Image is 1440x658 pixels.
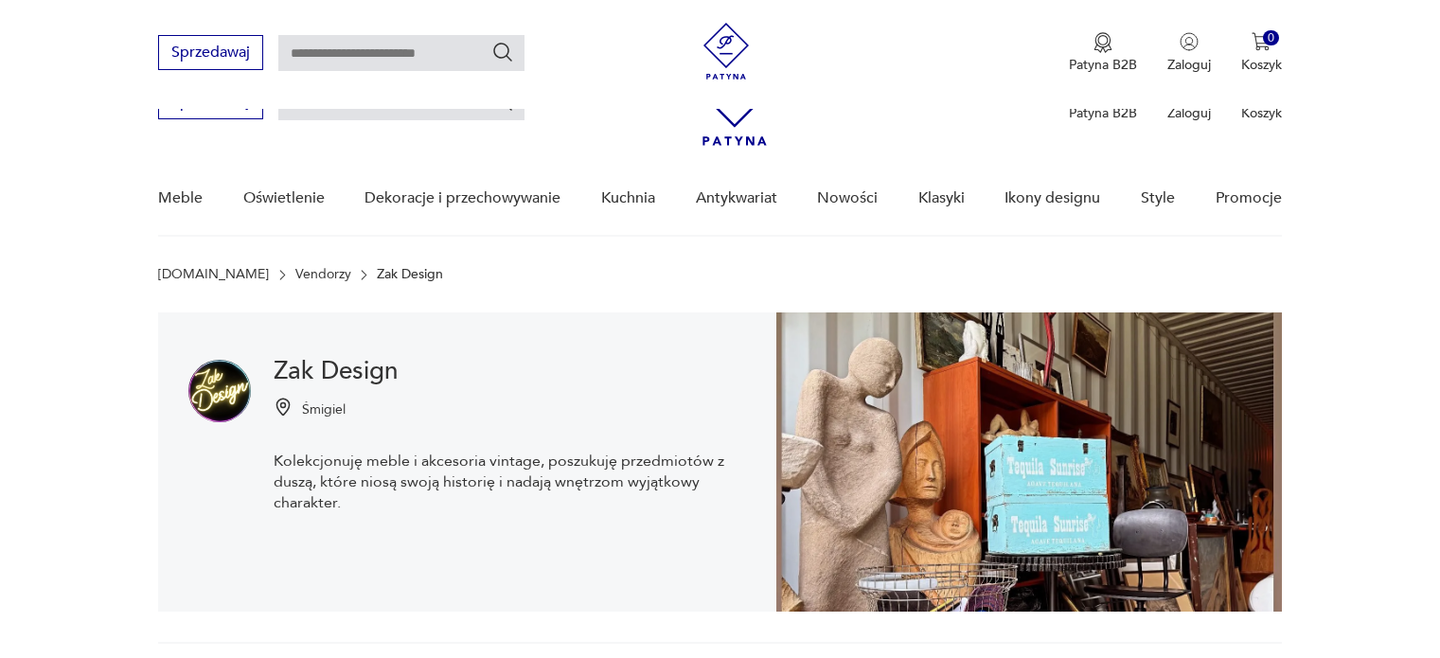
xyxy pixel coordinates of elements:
img: Ikonka użytkownika [1180,32,1199,51]
a: Nowości [817,162,878,235]
button: Szukaj [491,41,514,63]
a: Antykwariat [696,162,777,235]
h1: Zak Design [274,360,746,382]
a: Ikona medaluPatyna B2B [1069,32,1137,74]
a: Klasyki [918,162,965,235]
a: Dekoracje i przechowywanie [364,162,560,235]
a: Kuchnia [601,162,655,235]
button: Zaloguj [1167,32,1211,74]
p: Patyna B2B [1069,104,1137,122]
a: Meble [158,162,203,235]
a: Sprzedawaj [158,97,263,110]
p: Zaloguj [1167,56,1211,74]
button: Patyna B2B [1069,32,1137,74]
img: Patyna - sklep z meblami i dekoracjami vintage [698,23,755,80]
p: Koszyk [1241,104,1282,122]
img: Ikona medalu [1093,32,1112,53]
button: 0Koszyk [1241,32,1282,74]
a: [DOMAIN_NAME] [158,267,269,282]
div: 0 [1263,30,1279,46]
a: Vendorzy [295,267,351,282]
a: Style [1141,162,1175,235]
a: Promocje [1216,162,1282,235]
button: Sprzedawaj [158,35,263,70]
a: Sprzedawaj [158,47,263,61]
img: Zak Design [776,312,1282,612]
img: Zak Design [188,360,251,422]
p: Zaloguj [1167,104,1211,122]
a: Ikony designu [1004,162,1100,235]
img: Ikonka pinezki mapy [274,398,293,417]
p: Koszyk [1241,56,1282,74]
p: Zak Design [377,267,443,282]
p: Patyna B2B [1069,56,1137,74]
img: Ikona koszyka [1252,32,1271,51]
a: Oświetlenie [243,162,325,235]
p: Kolekcjonuję meble i akcesoria vintage, poszukuję przedmiotów z duszą, które niosą swoją historię... [274,451,746,513]
p: Śmigiel [302,400,346,418]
